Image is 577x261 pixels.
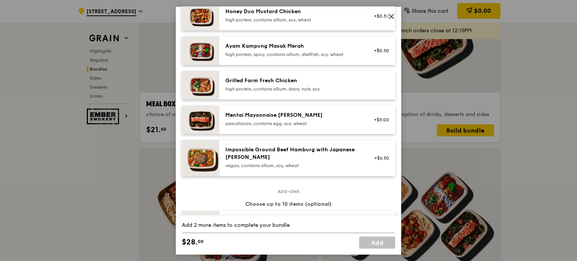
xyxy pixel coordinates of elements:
div: Honey Duo Mustard Chicken [225,8,360,15]
a: Add [359,237,395,249]
div: Grilled Farm Fresh Chicken [225,77,360,84]
div: Add 2 more items to complete your bundle [182,222,395,229]
div: high protein, contains allium, dairy, nuts, soy [225,86,360,92]
span: 00 [198,238,204,244]
img: daily_normal_Honey_Duo_Mustard_Chicken__Horizontal_.jpg [182,2,219,30]
div: +$5.00 [369,116,389,122]
span: $28. [182,237,198,248]
img: daily_normal_HORZ-Impossible-Hamburg-With-Japanese-Curry.jpg [182,140,219,176]
div: high protein, contains allium, soy, wheat [225,17,360,23]
div: Mentai Mayonnaise [PERSON_NAME] [225,111,360,119]
img: daily_normal_Mentai-Mayonnaise-Aburi-Salmon-HORZ.jpg [182,105,219,134]
div: Ayam Kampung Masak Merah [225,42,360,50]
div: vegan, contains allium, soy, wheat [225,162,360,168]
div: +$0.50 [369,47,389,53]
img: daily_normal_Ayam_Kampung_Masak_Merah_Horizontal_.jpg [182,36,219,65]
div: Choose up to 10 items (optional) [182,200,395,208]
img: daily_normal_Thyme-Rosemary-Zucchini-HORZ.jpg [182,211,219,239]
div: +$6.50 [369,155,389,161]
div: Impossible Ground Beef Hamburg with Japanese [PERSON_NAME] [225,146,360,161]
div: high protein, spicy, contains allium, shellfish, soy, wheat [225,51,360,57]
div: pescatarian, contains egg, soy, wheat [225,120,360,126]
img: daily_normal_HORZ-Grilled-Farm-Fresh-Chicken.jpg [182,71,219,99]
div: +$0.50 [369,13,389,19]
span: Add-ons [275,188,302,194]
